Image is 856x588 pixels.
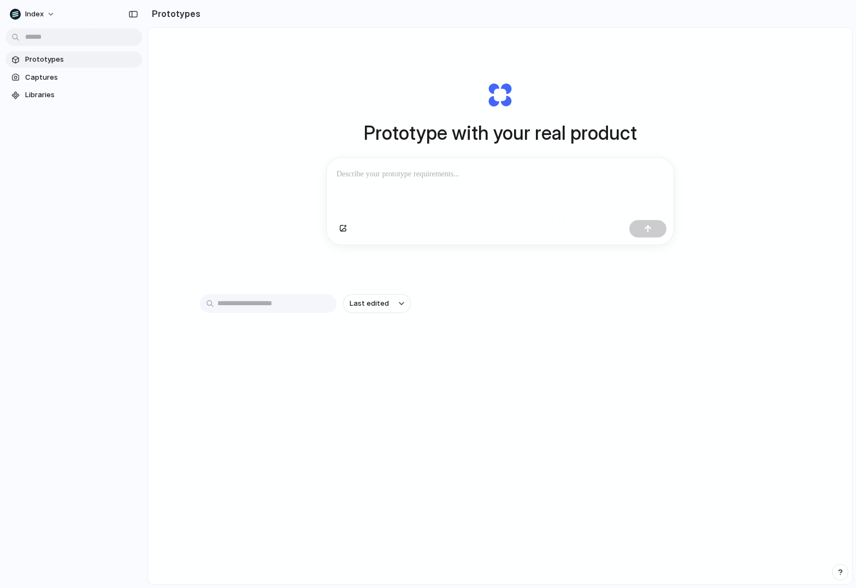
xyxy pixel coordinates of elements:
h2: Prototypes [147,7,200,20]
span: Libraries [25,90,138,100]
span: Prototypes [25,54,138,65]
button: Last edited [343,294,411,313]
h1: Prototype with your real product [364,118,637,147]
a: Captures [5,69,142,86]
span: Captures [25,72,138,83]
span: Last edited [350,298,389,309]
button: Index [5,5,61,23]
a: Libraries [5,87,142,103]
span: Index [25,9,44,20]
a: Prototypes [5,51,142,68]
